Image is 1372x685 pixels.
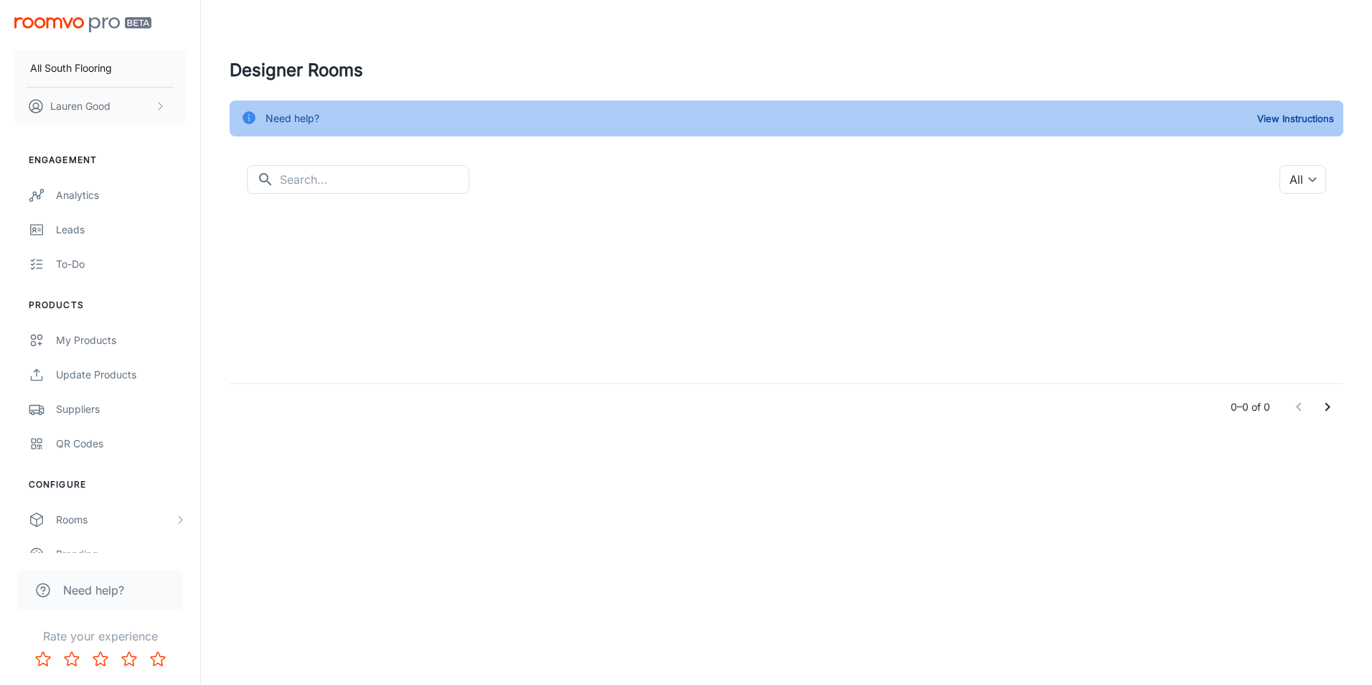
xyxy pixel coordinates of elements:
[56,367,186,383] div: Update Products
[56,222,186,238] div: Leads
[230,57,1343,83] h4: Designer Rooms
[50,98,111,114] p: Lauren Good
[14,17,151,32] img: Roomvo PRO Beta
[30,60,112,76] p: All South Flooring
[1231,399,1270,415] p: 0–0 of 0
[1254,108,1338,129] button: View Instructions
[14,50,186,87] button: All South Flooring
[56,436,186,452] div: QR Codes
[14,88,186,125] button: Lauren Good
[1313,393,1342,421] button: Go to next page
[56,187,186,203] div: Analytics
[56,256,186,272] div: To-do
[266,105,319,132] div: Need help?
[1279,165,1326,194] div: All
[56,332,186,348] div: My Products
[56,401,186,417] div: Suppliers
[280,165,469,194] input: Search...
